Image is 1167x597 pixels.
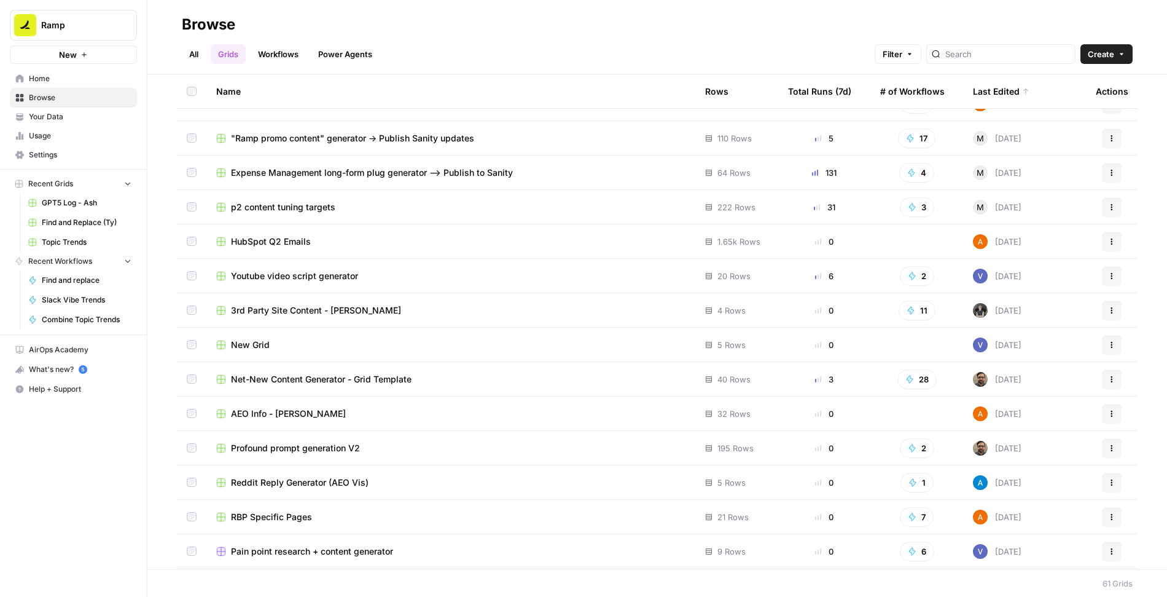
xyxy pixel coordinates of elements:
[231,235,311,248] span: HubSpot Q2 Emails
[717,235,760,248] span: 1.65k Rows
[28,178,73,189] span: Recent Grids
[42,275,131,286] span: Find and replace
[880,74,945,108] div: # of Workflows
[231,373,412,385] span: Net-New Content Generator - Grid Template
[10,175,137,193] button: Recent Grids
[717,132,752,144] span: 110 Rows
[10,252,137,271] button: Recent Workflows
[10,145,137,165] a: Settings
[788,442,861,454] div: 0
[900,438,934,458] button: 2
[973,441,1021,456] div: [DATE]
[216,270,685,282] a: Youtube video script generator
[231,408,346,420] span: AEO Info - [PERSON_NAME]
[898,128,935,148] button: 17
[717,545,746,558] span: 9 Rows
[10,340,137,360] a: AirOps Academy
[81,366,84,373] text: 5
[717,304,746,317] span: 4 Rows
[717,511,749,523] span: 21 Rows
[788,235,861,248] div: 0
[41,19,115,31] span: Ramp
[973,510,1021,524] div: [DATE]
[42,295,131,306] span: Slack Vibe Trends
[788,74,851,108] div: Total Runs (7d)
[14,14,36,36] img: Ramp Logo
[23,193,137,213] a: GPT5 Log - Ash
[973,406,1021,421] div: [DATE]
[899,163,934,183] button: 4
[182,15,235,34] div: Browse
[788,132,861,144] div: 5
[788,545,861,558] div: 0
[973,269,1021,283] div: [DATE]
[29,92,131,103] span: Browse
[900,507,934,527] button: 7
[216,476,685,489] a: Reddit Reply Generator (AEO Vis)
[29,344,131,355] span: AirOps Academy
[717,408,751,420] span: 32 Rows
[216,511,685,523] a: RBP Specific Pages
[717,373,751,385] span: 40 Rows
[10,107,137,127] a: Your Data
[29,73,131,84] span: Home
[1103,577,1133,590] div: 61 Grids
[973,544,988,559] img: 2tijbeq1l253n59yk5qyo2htxvbk
[788,408,861,420] div: 0
[29,384,131,395] span: Help + Support
[973,406,988,421] img: i32oznjerd8hxcycc1k00ct90jt3
[42,237,131,248] span: Topic Trends
[973,475,988,490] img: o3cqybgnmipr355j8nz4zpq1mc6x
[973,338,988,352] img: 2tijbeq1l253n59yk5qyo2htxvbk
[216,201,685,213] a: p2 content tuning targets
[28,256,92,267] span: Recent Workflows
[216,442,685,454] a: Profound prompt generation V2
[10,88,137,108] a: Browse
[216,304,685,317] a: 3rd Party Site Content - [PERSON_NAME]
[29,130,131,141] span: Usage
[231,339,270,351] span: New Grid
[231,132,474,144] span: "Ramp promo content" generator -> Publish Sanity updates
[973,234,988,249] img: i32oznjerd8hxcycc1k00ct90jt3
[977,201,984,213] span: M
[29,111,131,122] span: Your Data
[10,10,137,41] button: Workspace: Ramp
[717,167,751,179] span: 64 Rows
[788,270,861,282] div: 6
[973,303,988,318] img: 211aqkik8j7ucmuyaav4z84kfrnn
[788,476,861,489] div: 0
[717,270,751,282] span: 20 Rows
[10,45,137,64] button: New
[788,304,861,317] div: 0
[899,301,935,320] button: 11
[1080,44,1133,64] button: Create
[973,372,988,387] img: w3u4o0x674bbhdllp7qjejaf0yui
[10,360,136,379] div: What's new?
[788,339,861,351] div: 0
[231,304,401,317] span: 3rd Party Site Content - [PERSON_NAME]
[973,131,1021,146] div: [DATE]
[231,167,513,179] span: Expense Management long-form plug generator --> Publish to Sanity
[182,44,206,64] a: All
[977,132,984,144] span: M
[216,339,685,351] a: New Grid
[216,408,685,420] a: AEO Info - [PERSON_NAME]
[900,542,934,561] button: 6
[788,167,861,179] div: 131
[23,310,137,330] a: Combine Topic Trends
[973,234,1021,249] div: [DATE]
[788,511,861,523] div: 0
[29,149,131,160] span: Settings
[42,217,131,228] span: Find and Replace (Ty)
[231,476,369,489] span: Reddit Reply Generator (AEO Vis)
[900,197,934,217] button: 3
[900,473,934,492] button: 1
[1096,74,1128,108] div: Actions
[216,373,685,385] a: Net-New Content Generator - Grid Template
[883,48,902,60] span: Filter
[216,167,685,179] a: Expense Management long-form plug generator --> Publish to Sanity
[973,338,1021,352] div: [DATE]
[251,44,306,64] a: Workflows
[973,475,1021,490] div: [DATE]
[79,365,87,374] a: 5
